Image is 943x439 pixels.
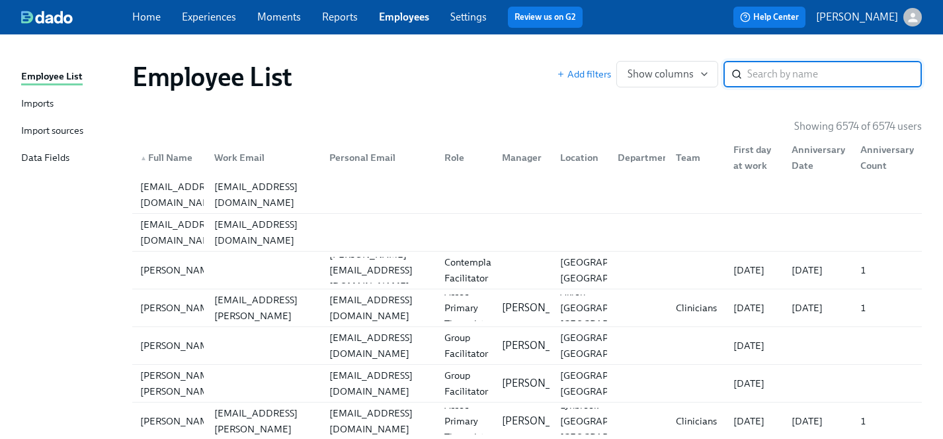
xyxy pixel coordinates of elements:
[21,96,122,113] a: Imports
[665,144,723,171] div: Team
[855,300,919,316] div: 1
[502,376,584,391] p: [PERSON_NAME]
[21,11,132,24] a: dado
[135,150,204,166] div: Full Name
[132,11,161,23] a: Home
[209,217,319,248] div: [EMAIL_ADDRESS][DOMAIN_NAME]
[612,150,678,166] div: Department
[816,8,922,26] button: [PERSON_NAME]
[209,276,319,340] div: [PERSON_NAME][EMAIL_ADDRESS][PERSON_NAME][DOMAIN_NAME]
[379,11,429,23] a: Employees
[324,150,434,166] div: Personal Email
[607,144,665,171] div: Department
[786,262,850,278] div: [DATE]
[671,150,723,166] div: Team
[132,289,922,327] a: [PERSON_NAME][PERSON_NAME][EMAIL_ADDRESS][PERSON_NAME][DOMAIN_NAME][EMAIL_ADDRESS][DOMAIN_NAME]As...
[21,11,73,24] img: dado
[140,155,147,162] span: ▲
[132,176,922,213] div: [EMAIL_ADDRESS][DOMAIN_NAME][EMAIL_ADDRESS][DOMAIN_NAME]
[132,289,922,326] div: [PERSON_NAME][PERSON_NAME][EMAIL_ADDRESS][PERSON_NAME][DOMAIN_NAME][EMAIL_ADDRESS][DOMAIN_NAME]As...
[816,10,898,24] p: [PERSON_NAME]
[135,338,223,354] div: [PERSON_NAME]
[723,144,781,171] div: First day at work
[855,413,919,429] div: 1
[21,123,83,140] div: Import sources
[132,327,922,365] a: [PERSON_NAME][EMAIL_ADDRESS][DOMAIN_NAME]Group Facilitator[PERSON_NAME][GEOGRAPHIC_DATA], [GEOGRA...
[132,252,922,289] div: [PERSON_NAME][PERSON_NAME][EMAIL_ADDRESS][DOMAIN_NAME]Contemplative Facilitator[GEOGRAPHIC_DATA],...
[434,144,492,171] div: Role
[21,69,83,85] div: Employee List
[439,330,493,362] div: Group Facilitator
[132,214,922,252] a: [EMAIL_ADDRESS][DOMAIN_NAME][EMAIL_ADDRESS][DOMAIN_NAME]
[616,61,718,87] button: Show columns
[204,144,319,171] div: Work Email
[786,300,850,316] div: [DATE]
[555,254,665,286] div: [GEOGRAPHIC_DATA], [GEOGRAPHIC_DATA]
[209,150,319,166] div: Work Email
[21,150,122,167] a: Data Fields
[740,11,799,24] span: Help Center
[324,246,434,294] div: [PERSON_NAME][EMAIL_ADDRESS][DOMAIN_NAME]
[502,414,584,428] p: [PERSON_NAME]
[324,292,434,324] div: [EMAIL_ADDRESS][DOMAIN_NAME]
[671,300,723,316] div: Clinicians
[794,119,922,134] p: Showing 6574 of 6574 users
[671,413,723,429] div: Clinicians
[786,142,850,173] div: Anniversary Date
[555,150,608,166] div: Location
[555,284,663,332] div: Akron [GEOGRAPHIC_DATA] [GEOGRAPHIC_DATA]
[135,144,204,171] div: ▲Full Name
[850,144,919,171] div: Anniversary Count
[439,254,512,286] div: Contemplative Facilitator
[491,144,550,171] div: Manager
[21,96,54,113] div: Imports
[728,142,781,173] div: First day at work
[557,68,611,81] button: Add filters
[502,301,584,315] p: [PERSON_NAME]
[502,338,584,353] p: [PERSON_NAME]
[135,300,223,316] div: [PERSON_NAME]
[257,11,301,23] a: Moments
[728,338,781,354] div: [DATE]
[555,367,665,399] div: [GEOGRAPHIC_DATA], [GEOGRAPHIC_DATA]
[135,367,223,399] div: [PERSON_NAME] [PERSON_NAME]
[132,327,922,364] div: [PERSON_NAME][EMAIL_ADDRESS][DOMAIN_NAME]Group Facilitator[PERSON_NAME][GEOGRAPHIC_DATA], [GEOGRA...
[514,11,576,24] a: Review us on G2
[439,284,492,332] div: Assoc Primary Therapist
[781,144,850,171] div: Anniversary Date
[550,144,608,171] div: Location
[786,413,850,429] div: [DATE]
[497,150,550,166] div: Manager
[728,375,781,391] div: [DATE]
[319,144,434,171] div: Personal Email
[132,365,922,403] a: [PERSON_NAME] [PERSON_NAME][EMAIL_ADDRESS][DOMAIN_NAME]Group Facilitator[PERSON_NAME][GEOGRAPHIC_...
[324,367,434,399] div: [EMAIL_ADDRESS][DOMAIN_NAME]
[21,69,122,85] a: Employee List
[209,179,319,211] div: [EMAIL_ADDRESS][DOMAIN_NAME]
[855,142,919,173] div: Anniversary Count
[450,11,487,23] a: Settings
[132,176,922,214] a: [EMAIL_ADDRESS][DOMAIN_NAME][EMAIL_ADDRESS][DOMAIN_NAME]
[733,7,805,28] button: Help Center
[182,11,236,23] a: Experiences
[508,7,583,28] button: Review us on G2
[135,413,223,429] div: [PERSON_NAME]
[628,68,707,81] span: Show columns
[439,367,493,399] div: Group Facilitator
[135,262,223,278] div: [PERSON_NAME]
[324,330,434,362] div: [EMAIL_ADDRESS][DOMAIN_NAME]
[21,123,122,140] a: Import sources
[747,61,922,87] input: Search by name
[855,262,919,278] div: 1
[135,217,229,248] div: [EMAIL_ADDRESS][DOMAIN_NAME]
[555,330,665,362] div: [GEOGRAPHIC_DATA], [GEOGRAPHIC_DATA]
[132,252,922,289] a: [PERSON_NAME][PERSON_NAME][EMAIL_ADDRESS][DOMAIN_NAME]Contemplative Facilitator[GEOGRAPHIC_DATA],...
[21,150,69,167] div: Data Fields
[728,413,781,429] div: [DATE]
[322,11,358,23] a: Reports
[132,61,292,93] h1: Employee List
[439,150,492,166] div: Role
